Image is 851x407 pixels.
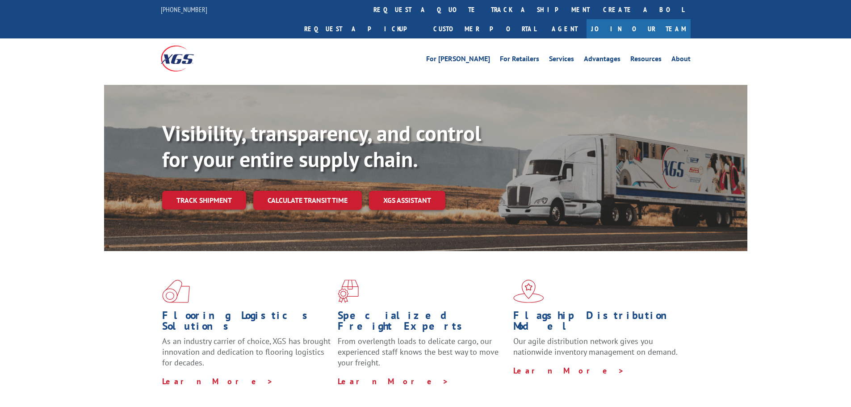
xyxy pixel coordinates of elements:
a: Join Our Team [587,19,691,38]
p: From overlength loads to delicate cargo, our experienced staff knows the best way to move your fr... [338,336,507,376]
a: Learn More > [338,376,449,386]
h1: Flooring Logistics Solutions [162,310,331,336]
a: Learn More > [513,365,625,376]
a: About [671,55,691,65]
a: Resources [630,55,662,65]
img: xgs-icon-flagship-distribution-model-red [513,280,544,303]
b: Visibility, transparency, and control for your entire supply chain. [162,119,481,173]
h1: Flagship Distribution Model [513,310,682,336]
h1: Specialized Freight Experts [338,310,507,336]
a: For [PERSON_NAME] [426,55,490,65]
a: Agent [543,19,587,38]
a: Services [549,55,574,65]
a: For Retailers [500,55,539,65]
a: XGS ASSISTANT [369,191,445,210]
img: xgs-icon-focused-on-flooring-red [338,280,359,303]
a: Advantages [584,55,620,65]
a: Request a pickup [298,19,427,38]
a: Calculate transit time [253,191,362,210]
a: Customer Portal [427,19,543,38]
span: Our agile distribution network gives you nationwide inventory management on demand. [513,336,678,357]
span: As an industry carrier of choice, XGS has brought innovation and dedication to flooring logistics... [162,336,331,368]
a: Track shipment [162,191,246,210]
img: xgs-icon-total-supply-chain-intelligence-red [162,280,190,303]
a: [PHONE_NUMBER] [161,5,207,14]
a: Learn More > [162,376,273,386]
